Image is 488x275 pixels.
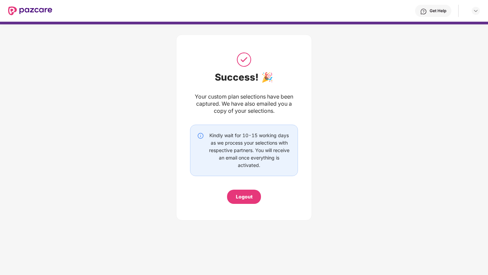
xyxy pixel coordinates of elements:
[420,8,427,15] img: svg+xml;base64,PHN2ZyBpZD0iSGVscC0zMngzMiIgeG1sbnM9Imh0dHA6Ly93d3cudzMub3JnLzIwMDAvc3ZnIiB3aWR0aD...
[236,51,252,68] img: svg+xml;base64,PHN2ZyB3aWR0aD0iNTAiIGhlaWdodD0iNTAiIHZpZXdCb3g9IjAgMCA1MCA1MCIgZmlsbD0ibm9uZSIgeG...
[207,132,291,169] div: Kindly wait for 10-15 working days as we process your selections with respective partners. You wi...
[473,8,478,14] img: svg+xml;base64,PHN2ZyBpZD0iRHJvcGRvd24tMzJ4MzIiIHhtbG5zPSJodHRwOi8vd3d3LnczLm9yZy8yMDAwL3N2ZyIgd2...
[190,71,298,83] div: Success! 🎉
[236,193,252,200] div: Logout
[197,132,204,139] img: svg+xml;base64,PHN2ZyBpZD0iSW5mby0yMHgyMCIgeG1sbnM9Imh0dHA6Ly93d3cudzMub3JnLzIwMDAvc3ZnIiB3aWR0aD...
[430,8,446,14] div: Get Help
[190,93,298,114] div: Your custom plan selections have been captured. We have also emailed you a copy of your selections.
[8,6,52,15] img: New Pazcare Logo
